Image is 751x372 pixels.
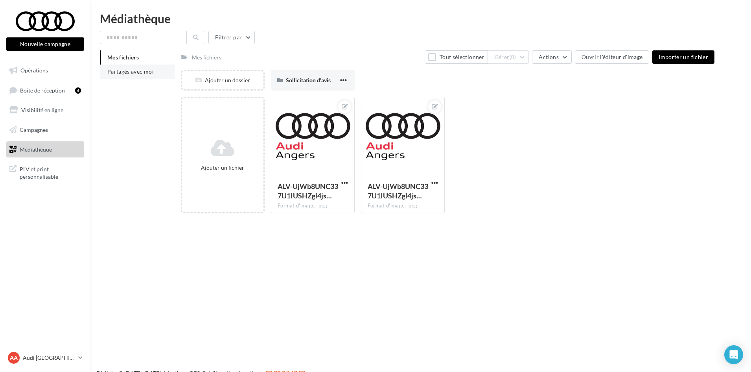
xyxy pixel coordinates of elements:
a: AA Audi [GEOGRAPHIC_DATA] [6,350,84,365]
span: Médiathèque [20,146,52,152]
p: Audi [GEOGRAPHIC_DATA] [23,354,75,362]
span: (0) [510,54,516,60]
button: Tout sélectionner [425,50,488,64]
a: Visibilité en ligne [5,102,86,118]
a: Médiathèque [5,141,86,158]
div: Médiathèque [100,13,742,24]
div: Mes fichiers [192,54,221,61]
div: Format d'image: jpeg [368,202,438,209]
span: Boîte de réception [20,87,65,93]
span: PLV et print personnalisable [20,164,81,181]
button: Filtrer par [208,31,255,44]
button: Nouvelle campagne [6,37,84,51]
span: Partagés avec moi [107,68,154,75]
span: Sollicitation d'avis [286,77,331,83]
a: PLV et print personnalisable [5,161,86,184]
a: Opérations [5,62,86,79]
button: Gérer(0) [488,50,529,64]
span: Mes fichiers [107,54,139,61]
div: Format d'image: jpeg [278,202,348,209]
div: Open Intercom Messenger [724,345,743,364]
div: 4 [75,87,81,94]
div: Ajouter un fichier [185,164,260,172]
span: Importer un fichier [659,54,708,60]
span: Campagnes [20,126,48,133]
div: Ajouter un dossier [182,76,263,84]
span: AA [10,354,18,362]
span: Visibilité en ligne [21,107,63,113]
span: ALV-UjWb8UNC337U1IUSHZgl4jsp0qpIj6FHRHIO2n_7XUvB0oTDM8S_ [368,182,428,200]
span: ALV-UjWb8UNC337U1IUSHZgl4jsp0qpIj6FHRHIO2n_7XUvB0oTDM8S_ [278,182,338,200]
a: Boîte de réception4 [5,82,86,99]
button: Ouvrir l'éditeur d'image [575,50,649,64]
button: Importer un fichier [652,50,714,64]
a: Campagnes [5,122,86,138]
span: Opérations [20,67,48,74]
span: Actions [539,54,558,60]
button: Actions [532,50,571,64]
